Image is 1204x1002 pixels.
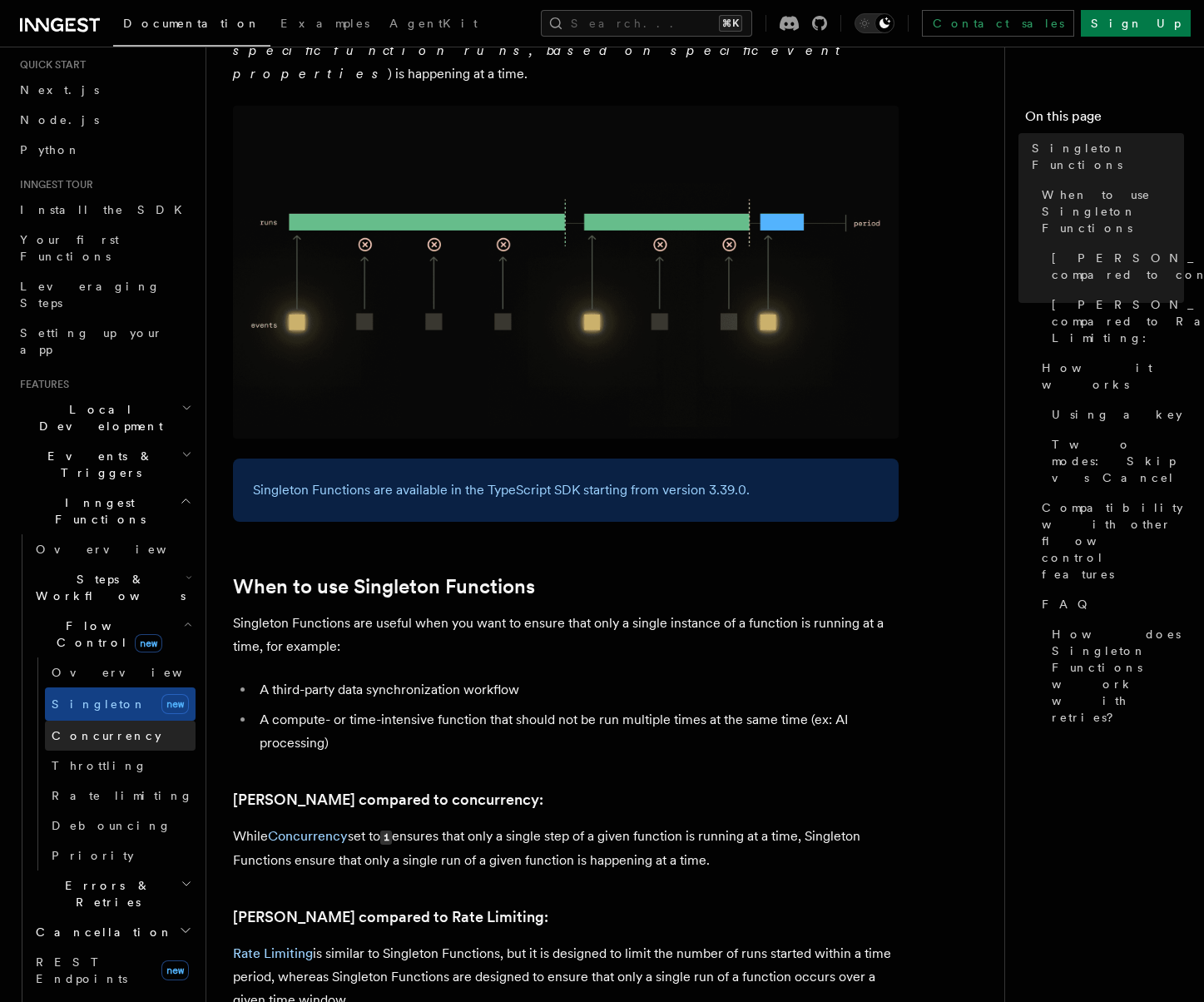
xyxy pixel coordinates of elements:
button: Toggle dark mode [855,13,894,33]
a: Setting up your app [13,318,196,365]
span: Overview [52,666,223,679]
a: [PERSON_NAME] compared to concurrency: [1045,243,1184,290]
a: Node.js [13,105,196,135]
a: Python [13,135,196,165]
a: Install the SDK [13,195,196,225]
span: Cancellation [29,924,173,940]
a: How does Singleton Functions work with retries? [1045,619,1184,732]
span: Rate limiting [52,789,193,802]
span: Priority [52,849,134,862]
a: Sign Up [1081,10,1191,37]
button: Steps & Workflows [29,564,196,611]
button: Cancellation [29,917,196,947]
a: [PERSON_NAME] compared to concurrency: [233,788,543,811]
div: Flow Controlnew [29,657,196,871]
a: Singleton Functions [1025,133,1184,180]
span: Leveraging Steps [20,280,161,310]
span: REST Endpoints [36,955,127,985]
span: AgentKit [389,17,478,30]
p: While set to ensures that only a single step of a given function is running at a time, Singleton ... [233,825,899,872]
a: Concurrency [45,721,196,751]
span: Events & Triggers [13,448,181,481]
kbd: ⌘K [719,15,742,32]
button: Local Development [13,394,196,441]
span: Node.js [20,113,99,126]
span: Quick start [13,58,86,72]
em: or a set of specific function runs, based on specific event properties [233,19,868,82]
span: Using a key [1052,406,1182,423]
a: Throttling [45,751,196,781]
code: 1 [380,831,392,845]
span: Throttling [52,759,147,772]
a: Concurrency [268,828,348,844]
span: Inngest Functions [13,494,180,528]
a: Overview [45,657,196,687]
a: Using a key [1045,399,1184,429]
span: Python [20,143,81,156]
img: Singleton Functions only process one run at a time. [233,106,899,439]
a: Overview [29,534,196,564]
span: new [135,634,162,652]
button: Flow Controlnew [29,611,196,657]
span: Setting up your app [20,326,163,356]
a: [PERSON_NAME] compared to Rate Limiting: [1045,290,1184,353]
a: Priority [45,841,196,871]
span: Singleton [52,697,146,711]
button: Search...⌘K [541,10,752,37]
span: new [161,694,189,714]
span: Local Development [13,401,181,434]
span: Concurrency [52,729,161,742]
a: [PERSON_NAME] compared to Rate Limiting: [233,905,548,929]
span: Your first Functions [20,233,119,263]
span: Errors & Retries [29,877,181,910]
span: Features [13,378,69,391]
span: Debouncing [52,819,171,832]
a: Rate Limiting [233,945,313,961]
span: Flow Control [29,618,183,651]
h4: On this page [1025,107,1184,133]
a: When to use Singleton Functions [233,575,535,598]
span: Overview [36,543,207,556]
a: Debouncing [45,811,196,841]
span: Install the SDK [20,203,192,216]
span: FAQ [1042,596,1096,613]
span: Examples [280,17,369,30]
span: Compatibility with other flow control features [1042,499,1184,583]
span: Steps & Workflows [29,571,186,604]
a: REST Endpointsnew [29,947,196,994]
span: new [161,960,189,980]
button: Inngest Functions [13,488,196,534]
span: When to use Singleton Functions [1042,186,1184,236]
a: FAQ [1035,589,1184,619]
a: Next.js [13,75,196,105]
a: Examples [270,5,379,45]
span: How it works [1042,360,1184,393]
a: Contact sales [922,10,1074,37]
a: Singletonnew [45,687,196,721]
a: Leveraging Steps [13,271,196,318]
p: Singleton Functions enable you to ensure that only a single run of your function ( ) is happening... [233,16,899,86]
span: Next.js [20,83,99,97]
a: AgentKit [379,5,488,45]
li: A compute- or time-intensive function that should not be run multiple times at the same time (ex:... [255,708,899,755]
a: When to use Singleton Functions [1035,180,1184,243]
span: Two modes: Skip vs Cancel [1052,436,1184,486]
span: Singleton Functions [1032,140,1184,173]
a: Your first Functions [13,225,196,271]
a: Documentation [113,5,270,47]
a: How it works [1035,353,1184,399]
span: Inngest tour [13,178,93,191]
p: Singleton Functions are useful when you want to ensure that only a single instance of a function ... [233,612,899,658]
button: Events & Triggers [13,441,196,488]
a: Rate limiting [45,781,196,811]
span: How does Singleton Functions work with retries? [1052,626,1184,726]
a: Two modes: Skip vs Cancel [1045,429,1184,493]
span: Documentation [123,17,260,30]
button: Errors & Retries [29,871,196,917]
p: Singleton Functions are available in the TypeScript SDK starting from version 3.39.0. [253,479,879,502]
a: Compatibility with other flow control features [1035,493,1184,589]
li: A third-party data synchronization workflow [255,678,899,702]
